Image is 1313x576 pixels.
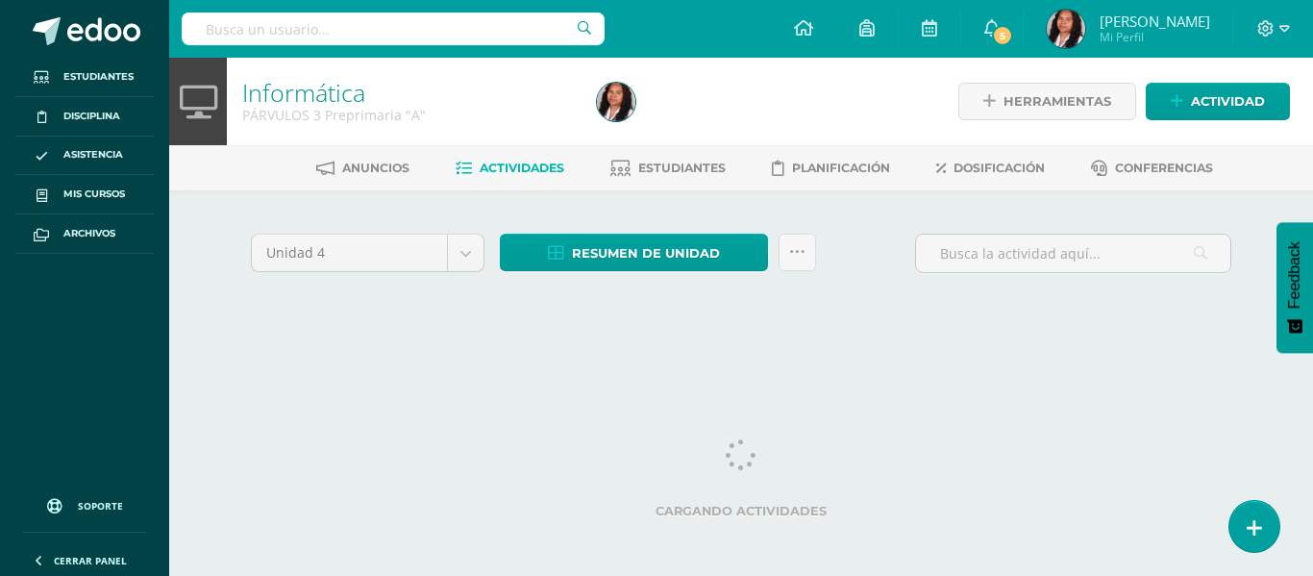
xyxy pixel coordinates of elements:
[78,499,123,513] span: Soporte
[63,109,120,124] span: Disciplina
[1047,10,1085,48] img: c901ddd1fbd55aae9213901ba4701de9.png
[242,79,574,106] h1: Informática
[638,161,726,175] span: Estudiantes
[1286,241,1303,309] span: Feedback
[15,175,154,214] a: Mis cursos
[1115,161,1213,175] span: Conferencias
[480,161,564,175] span: Actividades
[1276,222,1313,353] button: Feedback - Mostrar encuesta
[1100,12,1210,31] span: [PERSON_NAME]
[1100,29,1210,45] span: Mi Perfil
[1003,84,1111,119] span: Herramientas
[342,161,409,175] span: Anuncios
[610,153,726,184] a: Estudiantes
[251,504,1231,518] label: Cargando actividades
[456,153,564,184] a: Actividades
[266,235,433,271] span: Unidad 4
[63,226,115,241] span: Archivos
[936,153,1045,184] a: Dosificación
[54,554,127,567] span: Cerrar panel
[63,69,134,85] span: Estudiantes
[252,235,483,271] a: Unidad 4
[992,25,1013,46] span: 5
[772,153,890,184] a: Planificación
[916,235,1230,272] input: Busca la actividad aquí...
[316,153,409,184] a: Anuncios
[1191,84,1265,119] span: Actividad
[1146,83,1290,120] a: Actividad
[954,161,1045,175] span: Dosificación
[242,106,574,124] div: PÁRVULOS 3 Preprimaria 'A'
[597,83,635,121] img: c901ddd1fbd55aae9213901ba4701de9.png
[63,187,125,202] span: Mis cursos
[572,236,720,271] span: Resumen de unidad
[15,97,154,137] a: Disciplina
[182,13,605,45] input: Busca un usuario...
[15,214,154,254] a: Archivos
[15,58,154,97] a: Estudiantes
[500,234,768,271] a: Resumen de unidad
[242,76,365,109] a: Informática
[792,161,890,175] span: Planificación
[63,147,123,163] span: Asistencia
[958,83,1136,120] a: Herramientas
[15,137,154,176] a: Asistencia
[23,480,146,527] a: Soporte
[1091,153,1213,184] a: Conferencias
